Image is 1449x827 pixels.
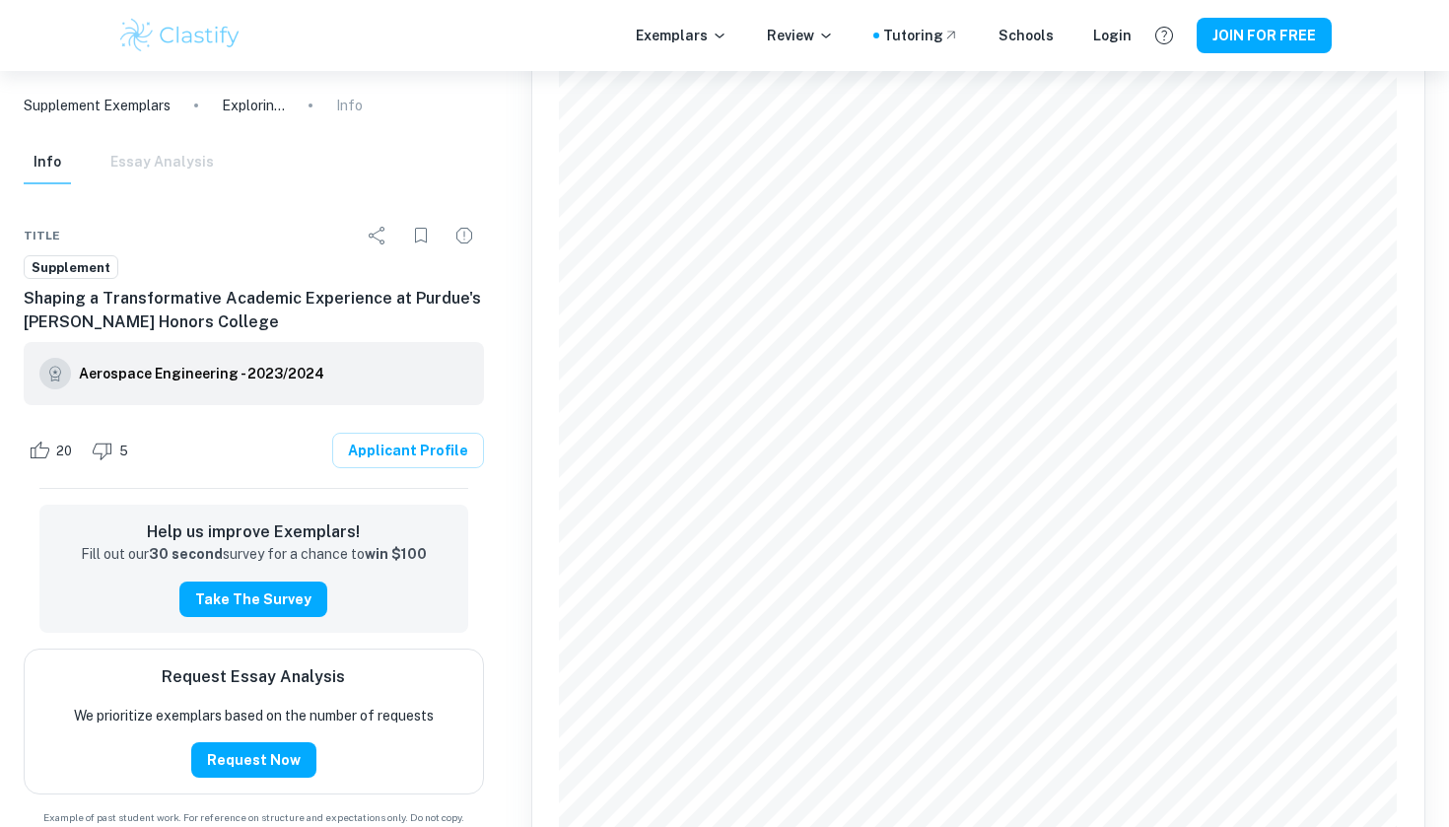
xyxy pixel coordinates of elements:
a: Supplement [24,255,118,280]
button: Request Now [191,742,316,778]
span: 5 [108,442,139,461]
button: JOIN FOR FREE [1197,18,1332,53]
span: Title [24,227,60,244]
a: Applicant Profile [332,433,484,468]
a: Login [1093,25,1132,46]
p: Review [767,25,834,46]
div: Share [358,216,397,255]
div: Like [24,435,83,466]
button: Take the Survey [179,582,327,617]
a: Schools [999,25,1054,46]
p: Fill out our survey for a chance to [81,544,427,566]
p: Info [336,95,363,116]
strong: 30 second [149,546,223,562]
span: Example of past student work. For reference on structure and expectations only. Do not copy. [24,810,484,825]
button: Help and Feedback [1147,19,1181,52]
img: Clastify logo [117,16,242,55]
a: Tutoring [883,25,959,46]
h6: Aerospace Engineering - 2023/2024 [79,363,324,384]
p: Exemplars [636,25,727,46]
p: We prioritize exemplars based on the number of requests [74,705,434,726]
a: Supplement Exemplars [24,95,171,116]
h6: Request Essay Analysis [162,665,345,689]
div: Dislike [87,435,139,466]
p: Exploring Aerospace Opportunities at [GEOGRAPHIC_DATA] [222,95,285,116]
div: Report issue [445,216,484,255]
span: Supplement [25,258,117,278]
h6: Help us improve Exemplars! [55,520,452,544]
a: Aerospace Engineering - 2023/2024 [79,358,324,389]
div: Bookmark [401,216,441,255]
strong: win $100 [365,546,427,562]
span: 20 [45,442,83,461]
h6: Shaping a Transformative Academic Experience at Purdue's [PERSON_NAME] Honors College [24,287,484,334]
button: Info [24,141,71,184]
